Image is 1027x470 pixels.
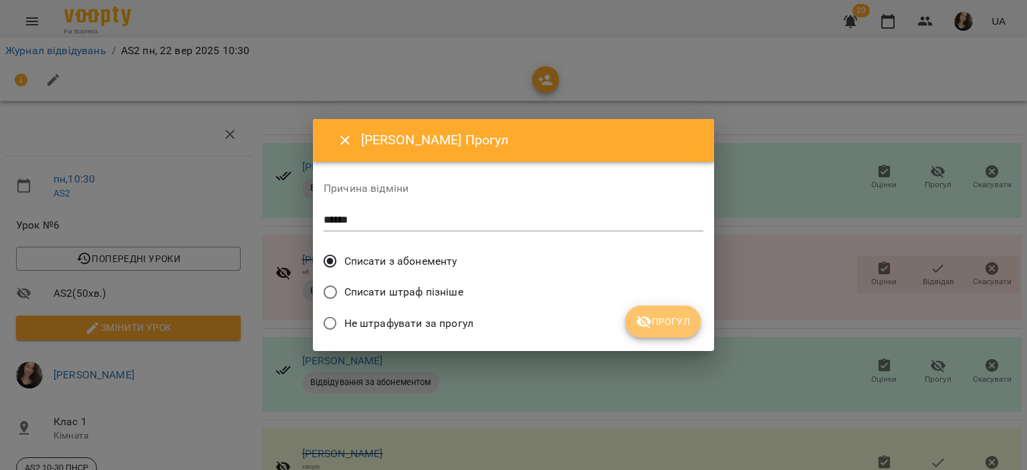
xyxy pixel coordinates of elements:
[324,183,703,194] label: Причина відміни
[344,284,463,300] span: Списати штраф пізніше
[344,253,457,269] span: Списати з абонементу
[636,314,690,330] span: Прогул
[344,316,473,332] span: Не штрафувати за прогул
[625,306,701,338] button: Прогул
[329,124,361,156] button: Close
[361,130,698,150] h6: [PERSON_NAME] Прогул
